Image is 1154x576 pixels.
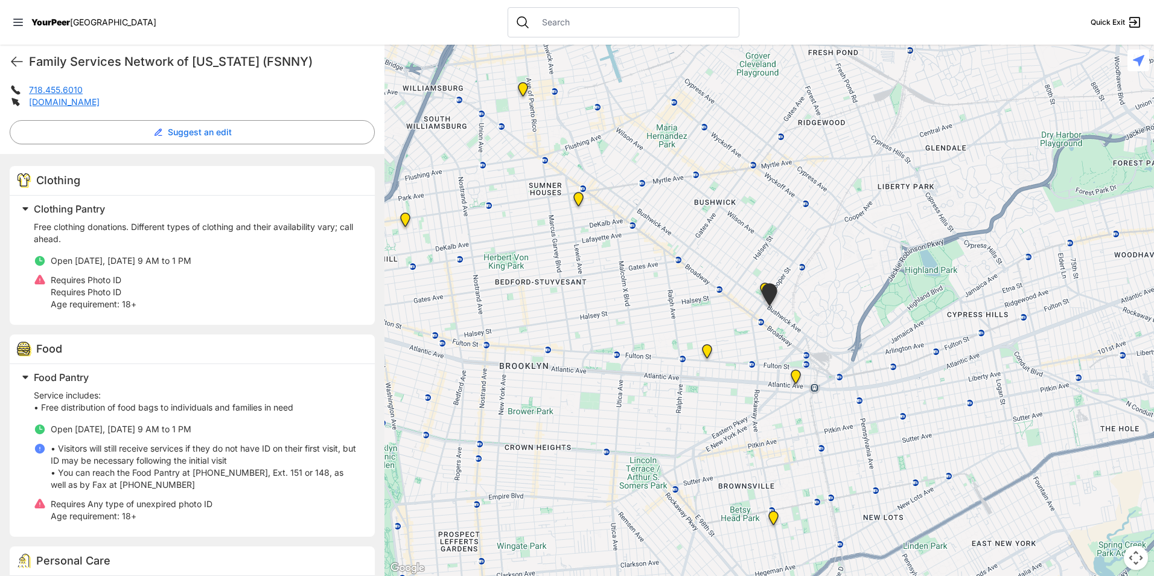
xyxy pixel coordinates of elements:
div: Brooklyn DYCD Youth Drop-in Center [761,506,786,535]
button: Suggest an edit [10,120,375,144]
a: Quick Exit [1091,15,1142,30]
div: The Gathering Place Drop-in Center [783,365,808,394]
span: Suggest an edit [168,126,232,138]
span: Age requirement: [51,299,120,309]
span: Clothing [36,174,80,187]
a: YourPeer[GEOGRAPHIC_DATA] [31,19,156,26]
a: [DOMAIN_NAME] [29,97,100,107]
p: Requires Photo ID [51,274,136,286]
div: SuperPantry [695,339,719,368]
a: Open this area in Google Maps (opens a new window) [387,560,427,576]
p: Free clothing donations. Different types of clothing and their availability vary; call ahead. [34,221,360,245]
span: Personal Care [36,554,110,567]
span: Quick Exit [1091,18,1125,27]
div: Bushwick/North Brooklyn [754,278,785,315]
div: St Thomas Episcopal Church [753,278,777,307]
span: [GEOGRAPHIC_DATA] [70,17,156,27]
span: YourPeer [31,17,70,27]
img: Google [387,560,427,576]
h1: Family Services Network of [US_STATE] (FSNNY) [29,53,375,70]
span: Food [36,342,62,355]
p: 18+ [51,510,212,522]
span: Age requirement: [51,511,120,521]
input: Search [535,16,732,28]
p: 18+ [51,298,136,310]
span: Open [DATE], [DATE] 9 AM to 1 PM [51,424,191,434]
div: Location of CCBQ, Brooklyn [566,187,591,216]
button: Map camera controls [1124,546,1148,570]
span: Open [DATE], [DATE] 9 AM to 1 PM [51,255,191,266]
span: Food Pantry [34,371,89,383]
p: • Visitors will still receive services if they do not have ID on their first visit, but ID may be... [51,443,360,491]
a: 718.455.6010 [29,85,83,95]
p: Requires Photo ID [51,286,136,298]
p: Requires Any type of unexpired photo ID [51,498,212,510]
p: Service includes: • Free distribution of food bags to individuals and families in need [34,389,360,414]
span: Clothing Pantry [34,203,105,215]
